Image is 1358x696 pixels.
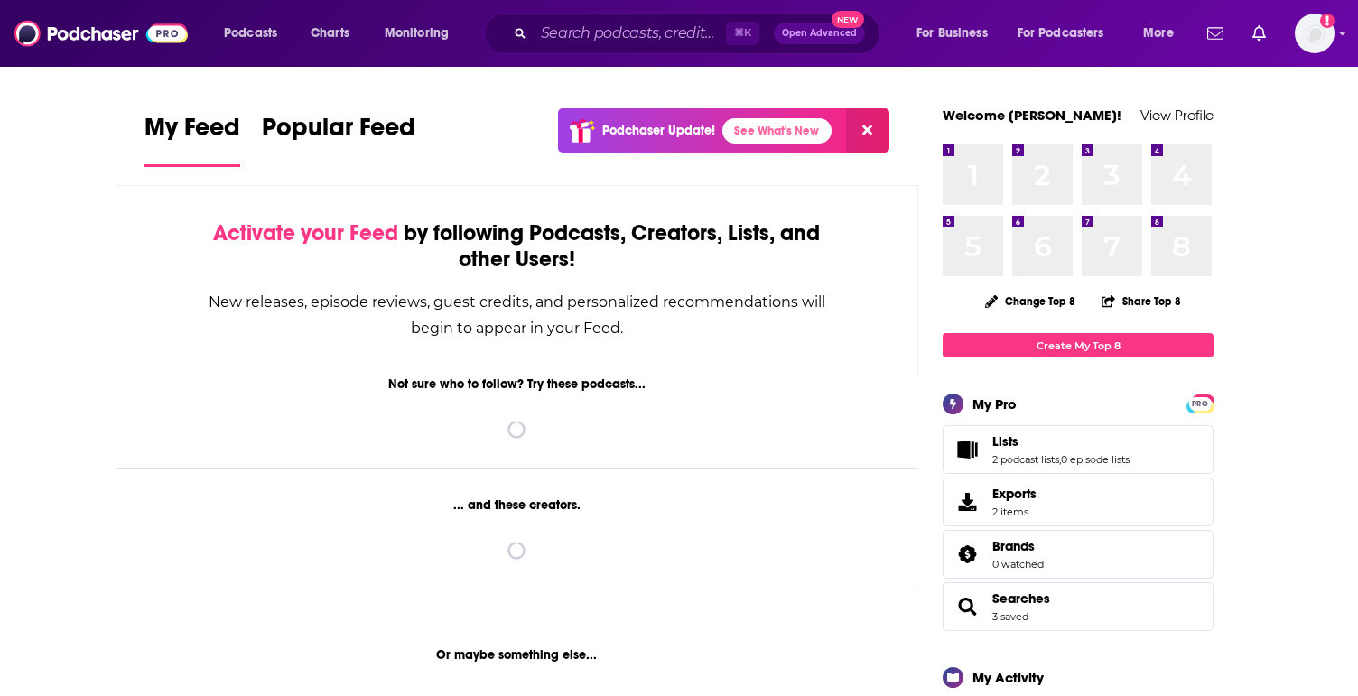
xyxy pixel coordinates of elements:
a: 0 watched [992,558,1044,571]
div: Or maybe something else... [116,647,918,663]
div: My Pro [972,395,1017,413]
a: PRO [1189,396,1211,410]
a: Searches [992,590,1050,607]
span: Charts [311,21,349,46]
a: Create My Top 8 [943,333,1214,357]
a: 3 saved [992,610,1028,623]
a: See What's New [722,118,832,144]
button: open menu [1130,19,1196,48]
a: View Profile [1140,107,1214,124]
button: Open AdvancedNew [774,23,865,44]
a: Welcome [PERSON_NAME]! [943,107,1121,124]
div: My Activity [972,669,1044,686]
svg: Add a profile image [1320,14,1335,28]
span: Searches [943,582,1214,631]
a: Lists [949,437,985,462]
button: open menu [372,19,472,48]
button: Show profile menu [1295,14,1335,53]
span: Popular Feed [262,112,415,153]
button: Share Top 8 [1101,283,1182,319]
a: 2 podcast lists [992,453,1059,466]
span: Lists [943,425,1214,474]
span: My Feed [144,112,240,153]
span: For Business [916,21,988,46]
span: , [1059,453,1061,466]
img: Podchaser - Follow, Share and Rate Podcasts [14,16,188,51]
span: PRO [1189,397,1211,411]
button: open menu [1006,19,1130,48]
button: Change Top 8 [974,290,1086,312]
a: Lists [992,433,1130,450]
a: Brands [992,538,1044,554]
span: Activate your Feed [213,219,398,246]
span: More [1143,21,1174,46]
a: Charts [299,19,360,48]
div: Search podcasts, credits, & more... [501,13,898,54]
img: User Profile [1295,14,1335,53]
span: Logged in as ellerylsmith123 [1295,14,1335,53]
div: Not sure who to follow? Try these podcasts... [116,376,918,392]
span: Open Advanced [782,29,857,38]
button: open menu [904,19,1010,48]
span: Brands [943,530,1214,579]
input: Search podcasts, credits, & more... [534,19,726,48]
span: For Podcasters [1018,21,1104,46]
a: Show notifications dropdown [1245,18,1273,49]
span: ⌘ K [726,22,759,45]
a: Searches [949,594,985,619]
span: Exports [992,486,1037,502]
span: 2 items [992,506,1037,518]
span: Brands [992,538,1035,554]
div: by following Podcasts, Creators, Lists, and other Users! [207,220,827,273]
span: New [832,11,864,28]
a: Brands [949,542,985,567]
button: open menu [211,19,301,48]
span: Podcasts [224,21,277,46]
p: Podchaser Update! [602,123,715,138]
a: 0 episode lists [1061,453,1130,466]
span: Lists [992,433,1018,450]
span: Monitoring [385,21,449,46]
a: My Feed [144,112,240,167]
a: Show notifications dropdown [1200,18,1231,49]
div: New releases, episode reviews, guest credits, and personalized recommendations will begin to appe... [207,289,827,341]
div: ... and these creators. [116,497,918,513]
span: Exports [949,489,985,515]
a: Exports [943,478,1214,526]
a: Popular Feed [262,112,415,167]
